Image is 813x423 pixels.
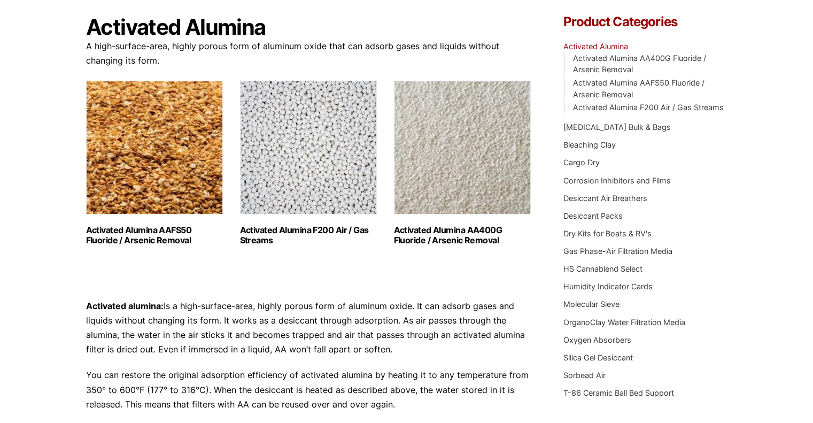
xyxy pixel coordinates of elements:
p: You can restore the original adsorption efficiency of activated alumina by heating it to any temp... [86,368,532,412]
a: T-86 Ceramic Ball Bed Support [563,388,674,397]
a: Activated Alumina AAFS50 Fluoride / Arsenic Removal [572,78,704,99]
a: Visit product category Activated Alumina AA400G Fluoride / Arsenic Removal [394,81,531,245]
h1: Activated Alumina [86,16,532,39]
a: Desiccant Air Breathers [563,194,647,203]
a: Visit product category Activated Alumina F200 Air / Gas Streams [240,81,377,245]
a: HS Cannablend Select [563,264,642,273]
a: Molecular Sieve [563,299,620,309]
p: Is a high-surface-area, highly porous form of aluminum oxide. It can adsorb gases and liquids wit... [86,299,532,357]
a: Humidity Indicator Cards [563,282,653,291]
h4: Product Categories [563,16,727,28]
h2: Activated Alumina AAFS50 Fluoride / Arsenic Removal [86,225,223,245]
a: Desiccant Packs [563,211,623,220]
a: Visit product category Activated Alumina AAFS50 Fluoride / Arsenic Removal [86,81,223,245]
a: Silica Gel Desiccant [563,353,633,362]
a: Corrosion Inhibitors and Films [563,176,671,185]
a: OrganoClay Water Filtration Media [563,318,685,327]
a: Bleaching Clay [563,140,616,149]
strong: Activated alumina: [86,301,164,311]
a: Activated Alumina [563,42,628,51]
img: Activated Alumina F200 Air / Gas Streams [240,81,377,214]
a: Sorbead Air [563,371,606,380]
h2: Activated Alumina F200 Air / Gas Streams [240,225,377,245]
a: Cargo Dry [563,158,600,167]
a: Dry Kits for Boats & RV's [563,229,652,238]
img: Activated Alumina AA400G Fluoride / Arsenic Removal [394,81,531,214]
img: Activated Alumina AAFS50 Fluoride / Arsenic Removal [86,81,223,214]
a: Oxygen Absorbers [563,335,631,344]
a: Activated Alumina F200 Air / Gas Streams [572,103,723,112]
p: A high-surface-area, highly porous form of aluminum oxide that can adsorb gases and liquids witho... [86,39,532,68]
h2: Activated Alumina AA400G Fluoride / Arsenic Removal [394,225,531,245]
a: [MEDICAL_DATA] Bulk & Bags [563,122,671,132]
a: Gas Phase-Air Filtration Media [563,247,672,256]
a: Activated Alumina AA400G Fluoride / Arsenic Removal [572,53,706,74]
